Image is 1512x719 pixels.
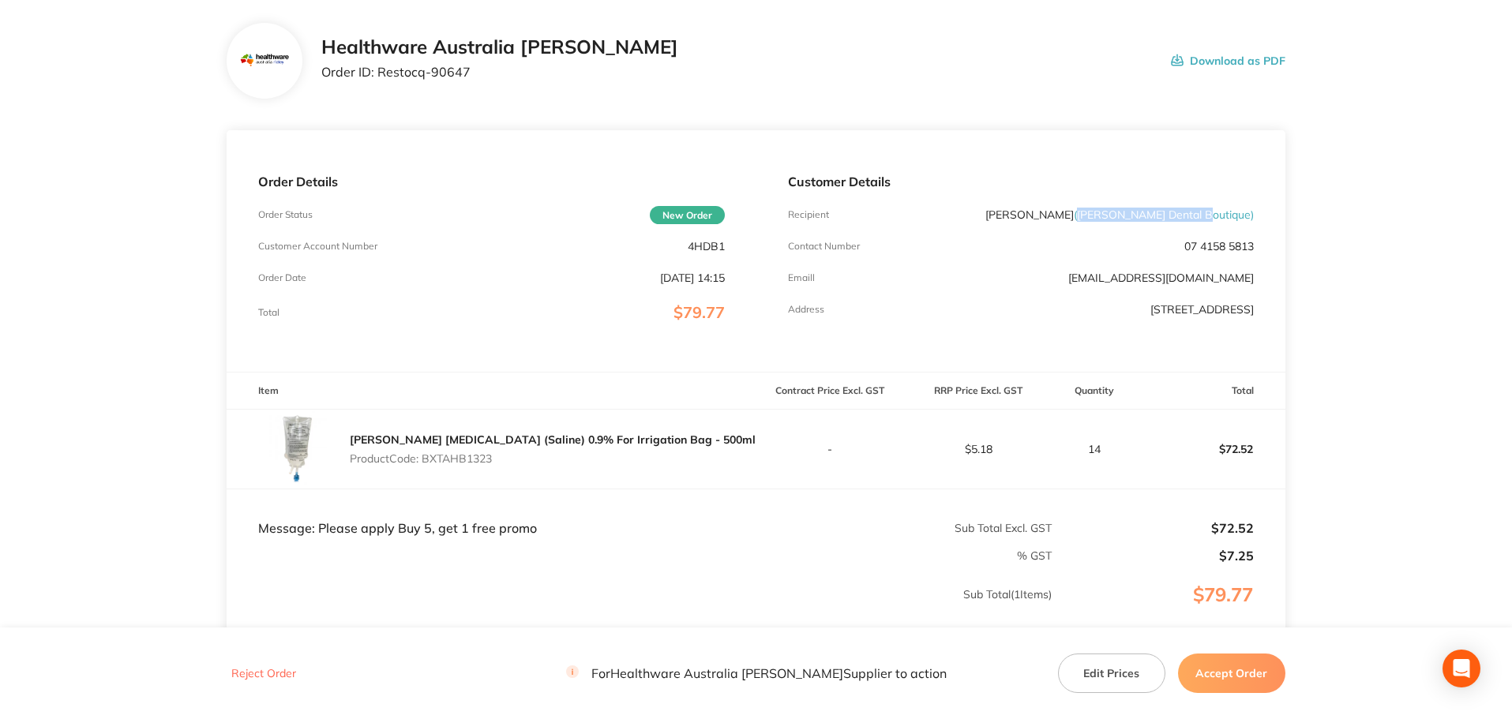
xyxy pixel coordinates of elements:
button: Edit Prices [1058,653,1165,693]
p: Total [258,307,280,318]
th: Item [227,373,756,410]
div: Open Intercom Messenger [1443,650,1480,687]
a: [EMAIL_ADDRESS][DOMAIN_NAME] [1068,271,1254,285]
p: [DATE] 14:15 [660,271,725,284]
p: Customer Details [788,174,1254,189]
th: Contract Price Excl. GST [756,373,905,410]
p: For Healthware Australia [PERSON_NAME] Supplier to action [566,666,947,681]
p: Sub Total ( 1 Items) [227,588,1052,632]
th: Quantity [1052,373,1137,410]
p: Contact Number [788,241,860,252]
span: ( [PERSON_NAME] Dental Boutique ) [1074,208,1254,222]
p: [PERSON_NAME] [985,208,1254,221]
p: $7.25 [1053,549,1254,563]
img: aXk1em1kOA [258,410,337,489]
p: Sub Total Excl. GST [757,522,1052,534]
p: Address [788,304,824,315]
p: 14 [1053,443,1136,455]
p: Customer Account Number [258,241,377,252]
p: Order Status [258,209,313,220]
p: 07 4158 5813 [1184,240,1254,253]
p: Order Date [258,272,306,283]
th: RRP Price Excl. GST [904,373,1052,410]
img: Mjc2MnhocQ [239,36,291,87]
td: Message: Please apply Buy 5, get 1 free promo [227,489,756,536]
p: [STREET_ADDRESS] [1150,303,1254,316]
p: Order Details [258,174,724,189]
p: 4HDB1 [688,240,725,253]
p: $72.52 [1053,521,1254,535]
p: $72.52 [1138,430,1285,468]
p: $79.77 [1053,584,1285,638]
p: Emaill [788,272,815,283]
a: [PERSON_NAME] [MEDICAL_DATA] (Saline) 0.9% For Irrigation Bag - 500ml [350,433,756,447]
span: New Order [650,206,725,224]
h2: Healthware Australia [PERSON_NAME] [321,36,678,58]
p: - [757,443,904,455]
button: Download as PDF [1171,36,1285,85]
p: Product Code: BXTAHB1323 [350,452,756,465]
button: Reject Order [227,667,301,681]
p: Order ID: Restocq- 90647 [321,65,678,79]
p: $5.18 [905,443,1052,455]
button: Accept Order [1178,653,1285,693]
th: Total [1137,373,1285,410]
span: $79.77 [673,302,725,322]
p: % GST [227,549,1052,562]
p: Recipient [788,209,829,220]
